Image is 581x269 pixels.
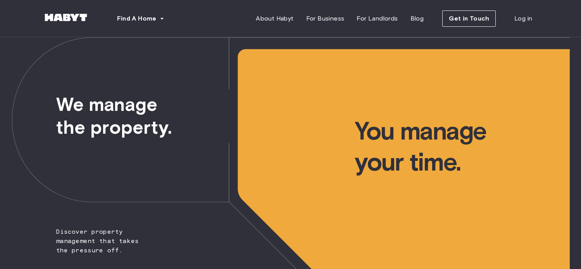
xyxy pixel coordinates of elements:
[514,14,532,23] span: Log in
[355,37,569,178] span: You manage your time.
[306,14,345,23] span: For Business
[256,14,293,23] span: About Habyt
[404,11,430,26] a: Blog
[449,14,489,23] span: Get in Touch
[508,11,538,26] a: Log in
[12,37,154,255] span: Discover property management that takes the pressure off.
[410,14,424,23] span: Blog
[300,11,351,26] a: For Business
[357,14,398,23] span: For Landlords
[350,11,404,26] a: For Landlords
[117,14,157,23] span: Find A Home
[250,11,300,26] a: About Habyt
[111,11,171,26] button: Find A Home
[43,14,89,21] img: Habyt
[442,10,496,27] button: Get in Touch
